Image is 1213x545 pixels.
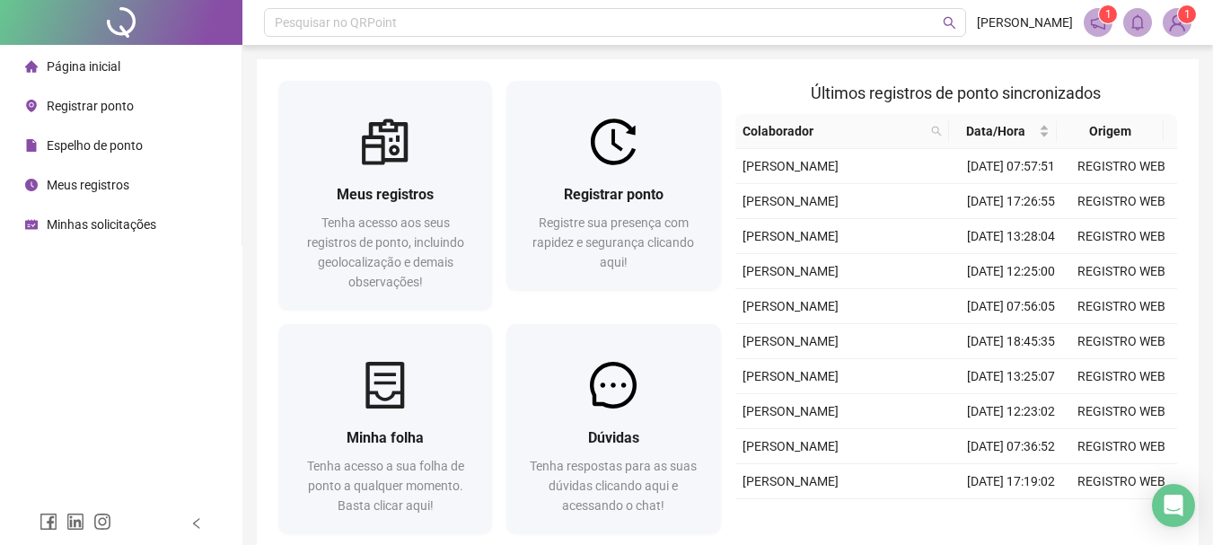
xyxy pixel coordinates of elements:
td: REGISTRO WEB [1067,464,1177,499]
th: Origem [1057,114,1164,149]
span: Meus registros [337,186,434,203]
td: REGISTRO WEB [1067,184,1177,219]
span: Registre sua presença com rapidez e segurança clicando aqui! [532,215,694,269]
span: Tenha respostas para as suas dúvidas clicando aqui e acessando o chat! [530,459,697,513]
span: [PERSON_NAME] [743,474,839,488]
td: [DATE] 12:23:02 [956,394,1067,429]
td: [DATE] 13:28:04 [956,219,1067,254]
span: [PERSON_NAME] [743,439,839,453]
sup: 1 [1099,5,1117,23]
td: [DATE] 07:56:05 [956,289,1067,324]
span: Colaborador [743,121,925,141]
td: REGISTRO WEB [1067,149,1177,184]
span: environment [25,100,38,112]
span: Meus registros [47,178,129,192]
span: instagram [93,513,111,531]
span: Registrar ponto [564,186,664,203]
span: [PERSON_NAME] [743,229,839,243]
a: Registrar pontoRegistre sua presença com rapidez e segurança clicando aqui! [506,81,720,290]
td: [DATE] 12:25:00 [956,254,1067,289]
td: REGISTRO WEB [1067,219,1177,254]
span: Tenha acesso a sua folha de ponto a qualquer momento. Basta clicar aqui! [307,459,464,513]
span: [PERSON_NAME] [743,194,839,208]
span: [PERSON_NAME] [977,13,1073,32]
span: Dúvidas [588,429,639,446]
td: [DATE] 17:19:02 [956,464,1067,499]
td: REGISTRO WEB [1067,324,1177,359]
td: [DATE] 07:36:52 [956,429,1067,464]
span: [PERSON_NAME] [743,159,839,173]
span: schedule [25,218,38,231]
sup: Atualize o seu contato no menu Meus Dados [1178,5,1196,23]
span: Minhas solicitações [47,217,156,232]
th: Data/Hora [949,114,1056,149]
span: Registrar ponto [47,99,134,113]
td: [DATE] 18:45:35 [956,324,1067,359]
span: [PERSON_NAME] [743,369,839,383]
a: Meus registrosTenha acesso aos seus registros de ponto, incluindo geolocalização e demais observa... [278,81,492,310]
a: DúvidasTenha respostas para as suas dúvidas clicando aqui e acessando o chat! [506,324,720,533]
span: home [25,60,38,73]
span: 1 [1184,8,1191,21]
span: left [190,517,203,530]
td: REGISTRO WEB [1067,254,1177,289]
span: clock-circle [25,179,38,191]
span: Minha folha [347,429,424,446]
span: [PERSON_NAME] [743,299,839,313]
span: Últimos registros de ponto sincronizados [811,84,1101,102]
a: Minha folhaTenha acesso a sua folha de ponto a qualquer momento. Basta clicar aqui! [278,324,492,533]
span: [PERSON_NAME] [743,404,839,418]
span: [PERSON_NAME] [743,334,839,348]
td: [DATE] 13:25:07 [956,359,1067,394]
span: search [927,118,945,145]
td: REGISTRO WEB [1067,429,1177,464]
span: facebook [40,513,57,531]
td: [DATE] 07:57:51 [956,149,1067,184]
span: linkedin [66,513,84,531]
span: [PERSON_NAME] [743,264,839,278]
span: search [931,126,942,136]
span: file [25,139,38,152]
span: Página inicial [47,59,120,74]
td: REGISTRO WEB [1067,359,1177,394]
td: REGISTRO WEB [1067,394,1177,429]
div: Open Intercom Messenger [1152,484,1195,527]
td: REGISTRO WEB [1067,499,1177,534]
span: Espelho de ponto [47,138,143,153]
span: Tenha acesso aos seus registros de ponto, incluindo geolocalização e demais observações! [307,215,464,289]
span: 1 [1105,8,1112,21]
td: [DATE] 17:26:55 [956,184,1067,219]
span: search [943,16,956,30]
span: notification [1090,14,1106,31]
span: bell [1129,14,1146,31]
td: [DATE] 13:37:43 [956,499,1067,534]
td: REGISTRO WEB [1067,289,1177,324]
img: 66825 [1164,9,1191,36]
span: Data/Hora [956,121,1034,141]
